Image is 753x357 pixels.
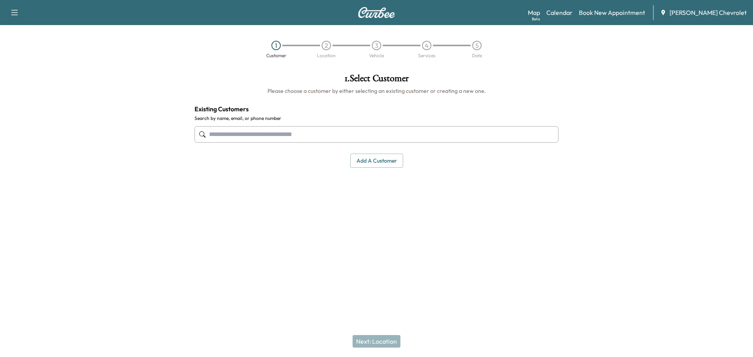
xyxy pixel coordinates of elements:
div: 2 [322,41,331,50]
div: Location [317,53,336,58]
img: Curbee Logo [358,7,395,18]
div: Vehicle [369,53,384,58]
a: Calendar [546,8,573,17]
h6: Please choose a customer by either selecting an existing customer or creating a new one. [195,87,558,95]
a: Book New Appointment [579,8,645,17]
div: Services [418,53,435,58]
div: Beta [532,16,540,22]
span: [PERSON_NAME] Chevrolet [669,8,747,17]
div: 4 [422,41,431,50]
div: Date [472,53,482,58]
label: Search by name, email, or phone number [195,115,558,121]
button: Add a customer [350,154,403,168]
div: Customer [266,53,286,58]
div: 1 [271,41,281,50]
a: MapBeta [528,8,540,17]
h1: 1 . Select Customer [195,74,558,87]
div: 3 [372,41,381,50]
div: 5 [472,41,482,50]
h4: Existing Customers [195,104,558,114]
